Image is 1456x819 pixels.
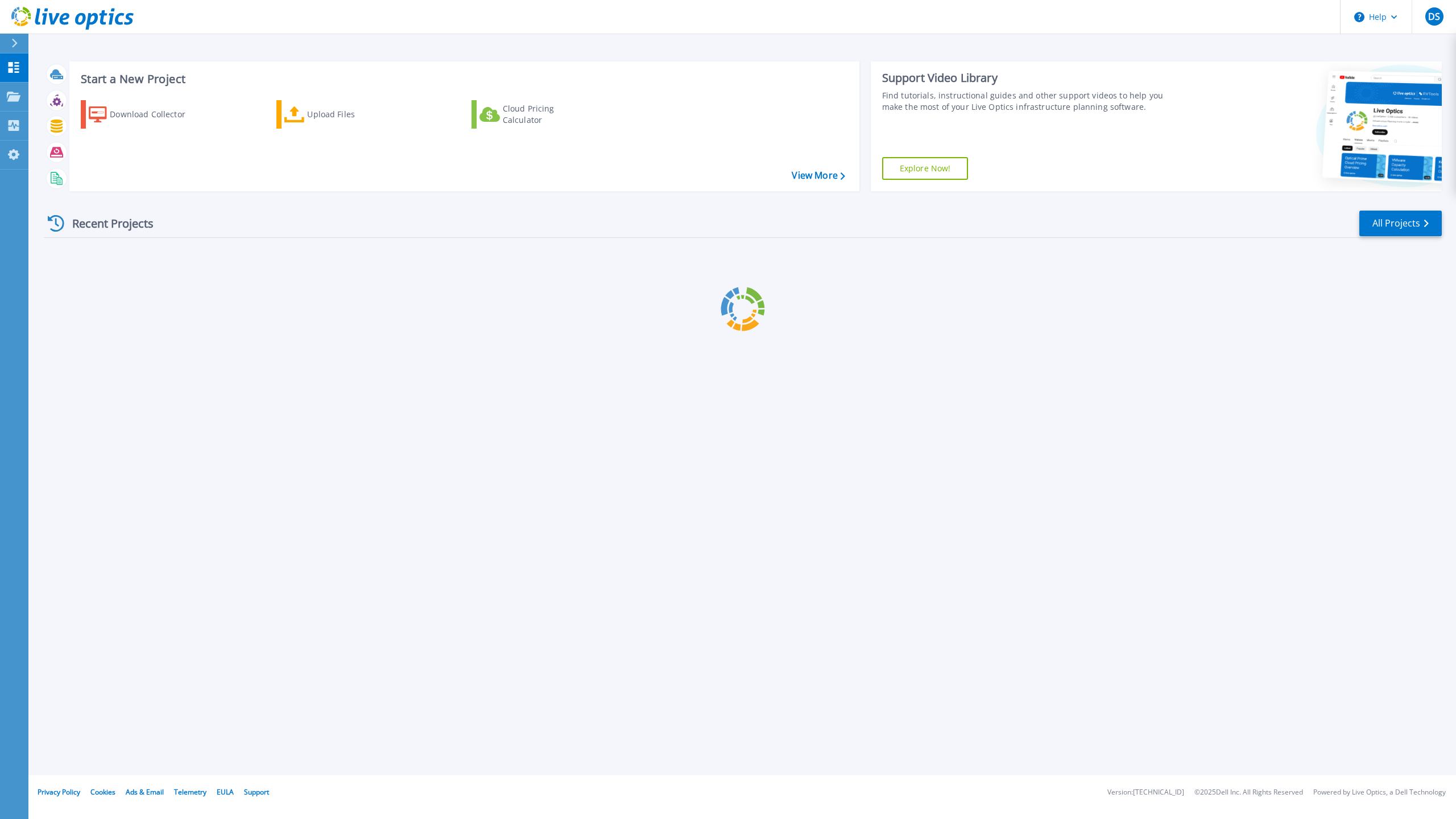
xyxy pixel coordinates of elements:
[882,71,1177,85] div: Support Video Library
[174,787,206,797] a: Telemetry
[882,157,969,180] a: Explore Now!
[276,100,403,129] a: Upload Files
[503,103,594,126] div: Cloud Pricing Calculator
[1428,12,1440,21] span: DS
[244,787,269,797] a: Support
[1107,789,1184,796] li: Version: [TECHNICAL_ID]
[471,100,598,129] a: Cloud Pricing Calculator
[38,787,80,797] a: Privacy Policy
[217,787,234,797] a: EULA
[81,100,208,129] a: Download Collector
[81,73,845,85] h3: Start a New Project
[126,787,164,797] a: Ads & Email
[44,209,169,237] div: Recent Projects
[882,90,1177,113] div: Find tutorials, instructional guides and other support videos to help you make the most of your L...
[792,170,845,181] a: View More
[90,787,115,797] a: Cookies
[110,103,201,126] div: Download Collector
[1359,211,1442,236] a: All Projects
[1313,789,1446,796] li: Powered by Live Optics, a Dell Technology
[1194,789,1303,796] li: © 2025 Dell Inc. All Rights Reserved
[307,103,398,126] div: Upload Files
